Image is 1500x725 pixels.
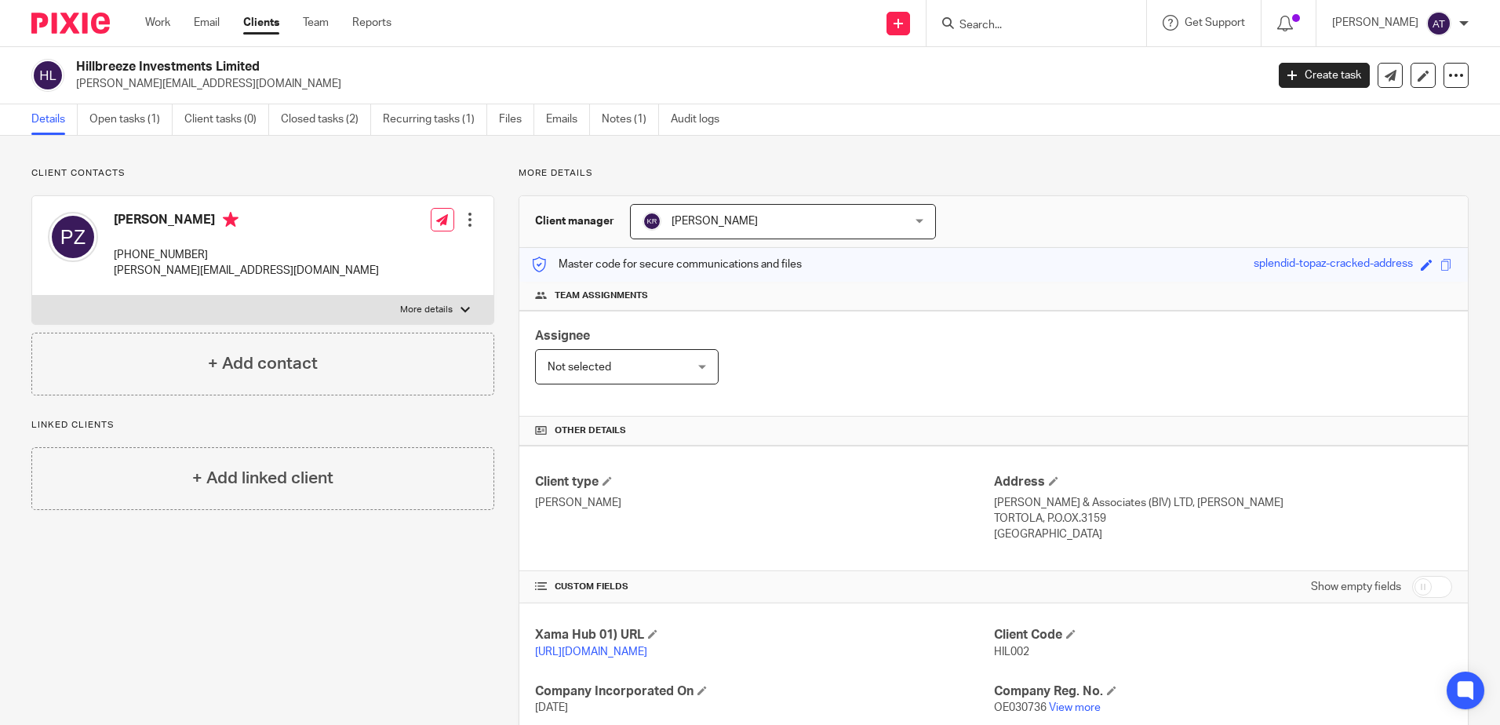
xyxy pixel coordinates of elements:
a: Work [145,15,170,31]
span: [DATE] [535,702,568,713]
p: Client contacts [31,167,494,180]
img: svg%3E [1426,11,1451,36]
i: Primary [223,212,238,228]
h4: CUSTOM FIELDS [535,581,993,593]
p: [PERSON_NAME] [1332,15,1418,31]
span: Team assignments [555,290,648,302]
span: Get Support [1185,17,1245,28]
p: More details [400,304,453,316]
h3: Client manager [535,213,614,229]
a: [URL][DOMAIN_NAME] [535,647,647,658]
span: Not selected [548,362,611,373]
p: [GEOGRAPHIC_DATA] [994,526,1452,542]
div: splendid-topaz-cracked-address [1254,256,1413,274]
a: Notes (1) [602,104,659,135]
p: [PERSON_NAME][EMAIL_ADDRESS][DOMAIN_NAME] [76,76,1255,92]
h4: Company Reg. No. [994,683,1452,700]
p: TORTOLA, P.O.OX.3159 [994,511,1452,526]
img: svg%3E [48,212,98,262]
a: Open tasks (1) [89,104,173,135]
input: Search [958,19,1099,33]
h4: Xama Hub 01) URL [535,627,993,643]
a: Team [303,15,329,31]
img: svg%3E [643,212,661,231]
h4: Client type [535,474,993,490]
a: Files [499,104,534,135]
h2: Hillbreeze Investments Limited [76,59,1019,75]
h4: + Add linked client [192,466,333,490]
h4: [PERSON_NAME] [114,212,379,231]
img: svg%3E [31,59,64,92]
p: Master code for secure communications and files [531,257,802,272]
p: [PERSON_NAME] & Associates (BIV) LTD, [PERSON_NAME] [994,495,1452,511]
p: [PHONE_NUMBER] [114,247,379,263]
span: HIL002 [994,647,1029,658]
a: Create task [1279,63,1370,88]
img: Pixie [31,13,110,34]
p: Linked clients [31,419,494,432]
a: Client tasks (0) [184,104,269,135]
a: View more [1049,702,1101,713]
h4: Address [994,474,1452,490]
a: Audit logs [671,104,731,135]
h4: + Add contact [208,352,318,376]
h4: Client Code [994,627,1452,643]
a: Reports [352,15,391,31]
a: Recurring tasks (1) [383,104,487,135]
span: Assignee [535,330,590,342]
a: Closed tasks (2) [281,104,371,135]
label: Show empty fields [1311,579,1401,595]
p: More details [519,167,1469,180]
span: Other details [555,424,626,437]
span: OE030736 [994,702,1047,713]
a: Emails [546,104,590,135]
a: Details [31,104,78,135]
p: [PERSON_NAME][EMAIL_ADDRESS][DOMAIN_NAME] [114,263,379,279]
a: Clients [243,15,279,31]
a: Email [194,15,220,31]
p: [PERSON_NAME] [535,495,993,511]
h4: Company Incorporated On [535,683,993,700]
span: [PERSON_NAME] [672,216,758,227]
